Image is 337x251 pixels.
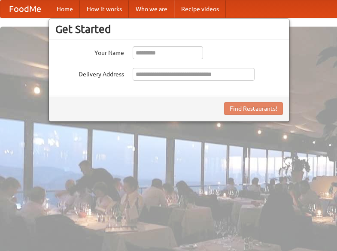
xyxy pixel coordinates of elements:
[224,102,283,115] button: Find Restaurants!
[50,0,80,18] a: Home
[129,0,174,18] a: Who we are
[55,46,124,57] label: Your Name
[55,68,124,79] label: Delivery Address
[80,0,129,18] a: How it works
[0,0,50,18] a: FoodMe
[174,0,226,18] a: Recipe videos
[55,23,283,36] h3: Get Started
